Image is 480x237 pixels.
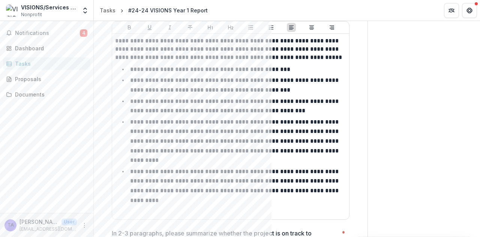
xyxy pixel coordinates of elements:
img: VISIONS/Services for the Blind and Visually Impaired [6,5,18,17]
button: Bullet List [246,23,255,32]
button: Open entity switcher [80,3,90,18]
p: User [61,219,77,225]
a: Tasks [3,57,90,70]
div: VISIONS/Services for the Blind and Visually Impaired [21,3,77,11]
button: Strike [186,23,195,32]
a: Dashboard [3,42,90,54]
button: Underline [145,23,154,32]
button: Align Left [287,23,296,32]
button: Partners [444,3,459,18]
span: 4 [80,29,87,37]
button: Bold [125,23,134,32]
button: Get Help [462,3,477,18]
span: Notifications [15,30,80,36]
button: Italicize [165,23,174,32]
p: [EMAIL_ADDRESS][DOMAIN_NAME] [19,226,77,232]
a: Tasks [97,5,118,16]
div: Tasks [100,6,115,14]
a: Proposals [3,73,90,85]
button: Align Right [327,23,336,32]
div: Travis Aprile [7,223,14,228]
button: Ordered List [267,23,276,32]
button: More [80,221,89,230]
button: Align Center [307,23,316,32]
span: Nonprofit [21,11,42,18]
div: Documents [15,91,84,98]
button: Heading 2 [226,23,235,32]
div: #24-24 VISIONS Year 1 Report [128,6,208,14]
div: Dashboard [15,44,84,52]
a: Documents [3,88,90,101]
button: Notifications4 [3,27,90,39]
button: Heading 1 [206,23,215,32]
p: [PERSON_NAME] [19,218,58,226]
div: Proposals [15,75,84,83]
nav: breadcrumb [97,5,211,16]
div: Tasks [15,60,84,68]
